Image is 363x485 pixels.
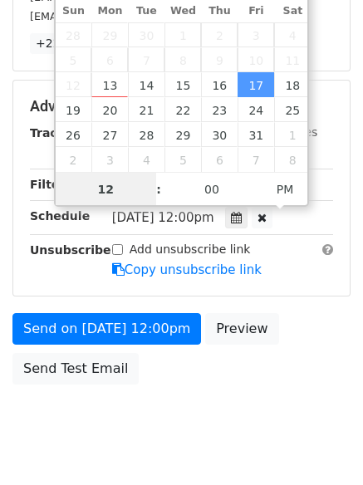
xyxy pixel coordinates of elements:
span: October 2, 2025 [201,22,238,47]
span: October 20, 2025 [91,97,128,122]
span: November 1, 2025 [274,122,311,147]
span: October 21, 2025 [128,97,164,122]
span: September 29, 2025 [91,22,128,47]
iframe: Chat Widget [280,405,363,485]
span: October 22, 2025 [164,97,201,122]
span: Sun [56,6,92,17]
span: October 5, 2025 [56,47,92,72]
strong: Schedule [30,209,90,223]
span: October 4, 2025 [274,22,311,47]
span: October 10, 2025 [238,47,274,72]
span: September 30, 2025 [128,22,164,47]
span: October 8, 2025 [164,47,201,72]
span: October 26, 2025 [56,122,92,147]
input: Minute [161,173,262,206]
span: October 13, 2025 [91,72,128,97]
span: [DATE] 12:00pm [112,210,214,225]
strong: Unsubscribe [30,243,111,257]
span: October 9, 2025 [201,47,238,72]
span: October 23, 2025 [201,97,238,122]
span: October 28, 2025 [128,122,164,147]
span: October 25, 2025 [274,97,311,122]
span: October 6, 2025 [91,47,128,72]
span: Mon [91,6,128,17]
span: October 19, 2025 [56,97,92,122]
span: November 5, 2025 [164,147,201,172]
span: October 18, 2025 [274,72,311,97]
span: November 8, 2025 [274,147,311,172]
span: Thu [201,6,238,17]
span: October 14, 2025 [128,72,164,97]
a: Send Test Email [12,353,139,385]
span: November 2, 2025 [56,147,92,172]
span: October 30, 2025 [201,122,238,147]
span: November 3, 2025 [91,147,128,172]
span: October 7, 2025 [128,47,164,72]
span: October 24, 2025 [238,97,274,122]
span: November 7, 2025 [238,147,274,172]
span: October 27, 2025 [91,122,128,147]
span: Click to toggle [262,173,308,206]
span: Tue [128,6,164,17]
a: Copy unsubscribe link [112,262,262,277]
a: Preview [205,313,278,345]
span: October 15, 2025 [164,72,201,97]
h5: Advanced [30,97,333,115]
span: November 4, 2025 [128,147,164,172]
span: : [156,173,161,206]
input: Hour [56,173,157,206]
span: October 29, 2025 [164,122,201,147]
strong: Filters [30,178,72,191]
span: Sat [274,6,311,17]
span: October 17, 2025 [238,72,274,97]
a: Send on [DATE] 12:00pm [12,313,201,345]
span: October 1, 2025 [164,22,201,47]
span: Fri [238,6,274,17]
strong: Tracking [30,126,86,140]
span: October 31, 2025 [238,122,274,147]
span: Wed [164,6,201,17]
span: October 16, 2025 [201,72,238,97]
span: November 6, 2025 [201,147,238,172]
small: [EMAIL_ADDRESS][DOMAIN_NAME] [30,10,215,22]
span: September 28, 2025 [56,22,92,47]
a: +22 more [30,33,100,54]
span: October 11, 2025 [274,47,311,72]
span: October 12, 2025 [56,72,92,97]
label: Add unsubscribe link [130,241,251,258]
span: October 3, 2025 [238,22,274,47]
